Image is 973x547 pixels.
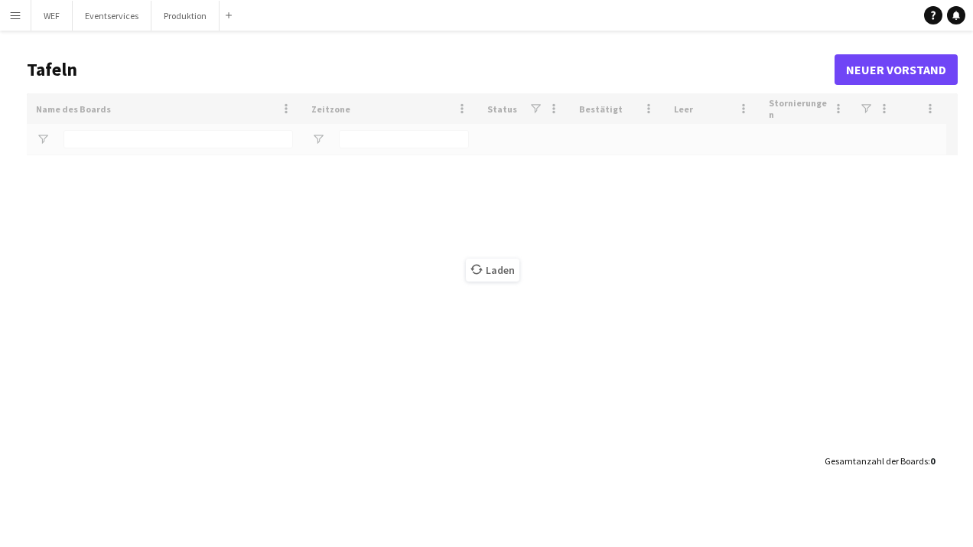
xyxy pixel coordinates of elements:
h1: Tafeln [27,58,835,81]
span: Gesamtanzahl der Boards [825,455,928,467]
button: WEF [31,1,73,31]
button: Eventservices [73,1,151,31]
span: 0 [930,455,935,467]
a: Neuer Vorstand [835,54,958,85]
button: Produktion [151,1,220,31]
div: : [825,446,935,476]
span: Laden [466,259,519,282]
